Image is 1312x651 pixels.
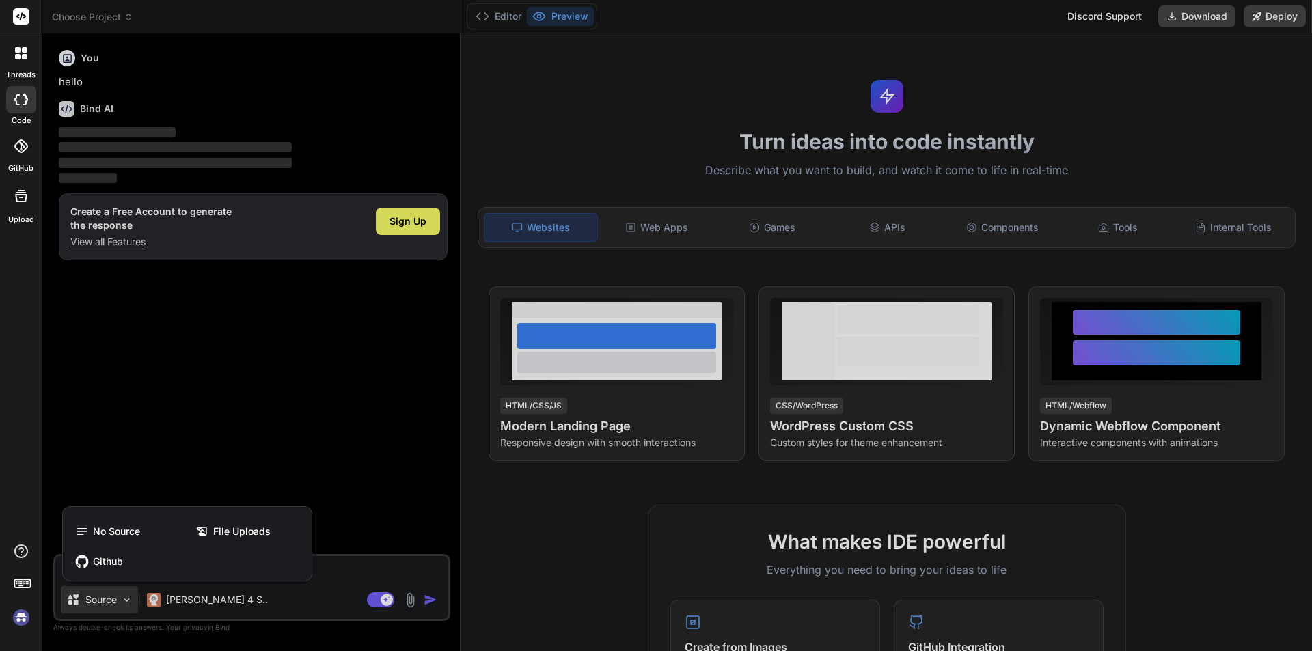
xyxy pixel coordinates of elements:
label: Upload [8,214,34,225]
span: Github [93,555,123,568]
span: No Source [93,525,140,538]
label: code [12,115,31,126]
img: signin [10,606,33,629]
span: File Uploads [213,525,271,538]
label: GitHub [8,163,33,174]
label: threads [6,69,36,81]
